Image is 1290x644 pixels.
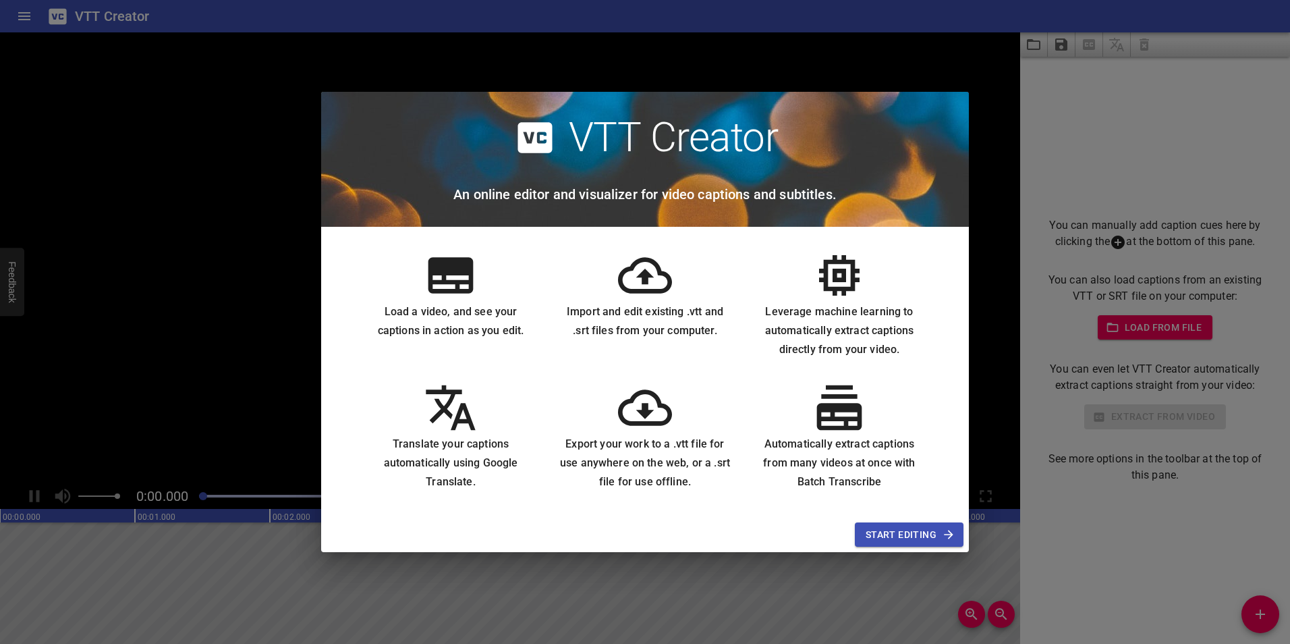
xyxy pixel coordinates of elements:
h6: Load a video, and see your captions in action as you edit. [364,302,537,340]
h6: Import and edit existing .vtt and .srt files from your computer. [559,302,731,340]
h6: Leverage machine learning to automatically extract captions directly from your video. [753,302,926,359]
h6: Export your work to a .vtt file for use anywhere on the web, or a .srt file for use offline. [559,435,731,491]
button: Start Editing [855,522,963,547]
span: Start Editing [866,527,953,543]
h6: An online editor and visualizer for video captions and subtitles. [453,184,837,205]
h2: VTT Creator [569,113,779,162]
h6: Automatically extract captions from many videos at once with Batch Transcribe [753,435,926,491]
h6: Translate your captions automatically using Google Translate. [364,435,537,491]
